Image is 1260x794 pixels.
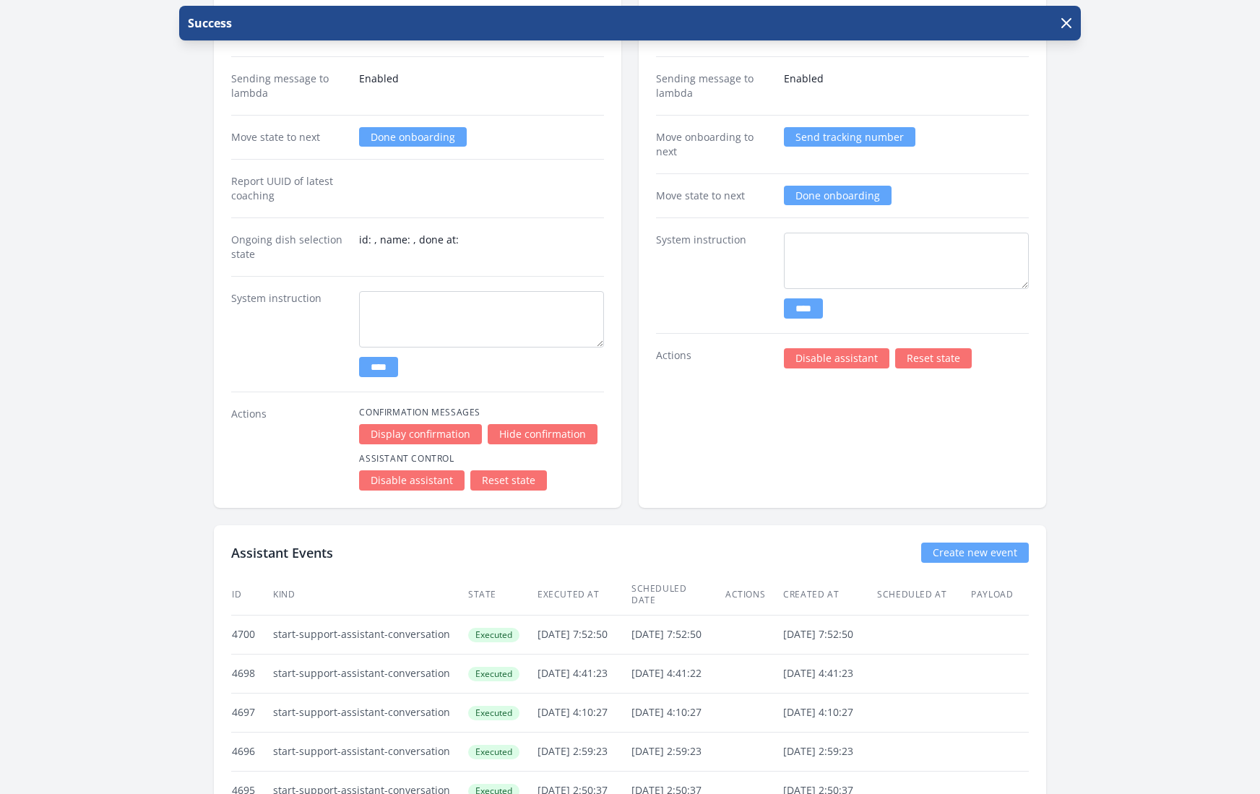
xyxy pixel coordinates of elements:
[537,732,631,771] td: [DATE] 2:59:23
[231,130,348,144] dt: Move state to next
[782,574,876,616] th: Created at
[231,732,272,771] td: 4696
[359,127,467,147] a: Done onboarding
[468,667,519,681] span: Executed
[272,615,467,654] td: start-support-assistant-conversation
[272,654,467,693] td: start-support-assistant-conversation
[231,174,348,203] dt: Report UUID of latest coaching
[656,189,772,203] dt: Move state to next
[468,745,519,759] span: Executed
[656,130,772,159] dt: Move onboarding to next
[359,470,465,491] a: Disable assistant
[488,424,597,444] a: Hide confirmation
[656,348,772,368] dt: Actions
[231,407,348,491] dt: Actions
[782,693,876,732] td: [DATE] 4:10:27
[231,693,272,732] td: 4697
[784,348,889,368] a: Disable assistant
[656,72,772,100] dt: Sending message to lambda
[185,14,232,32] p: Success
[468,628,519,642] span: Executed
[631,654,725,693] td: [DATE] 4:41:22
[782,732,876,771] td: [DATE] 2:59:23
[231,291,348,377] dt: System instruction
[231,615,272,654] td: 4700
[537,654,631,693] td: [DATE] 4:41:23
[784,186,892,205] a: Done onboarding
[656,233,772,319] dt: System instruction
[784,127,915,147] a: Send tracking number
[468,706,519,720] span: Executed
[631,574,725,616] th: Scheduled date
[895,348,972,368] a: Reset state
[725,574,782,616] th: Actions
[359,453,604,465] h4: Assistant Control
[272,693,467,732] td: start-support-assistant-conversation
[231,574,272,616] th: ID
[231,543,333,563] h2: Assistant Events
[272,574,467,616] th: Kind
[272,732,467,771] td: start-support-assistant-conversation
[231,654,272,693] td: 4698
[231,233,348,262] dt: Ongoing dish selection state
[359,407,604,418] h4: Confirmation Messages
[537,615,631,654] td: [DATE] 7:52:50
[467,574,537,616] th: State
[921,543,1029,563] a: Create new event
[876,574,970,616] th: Scheduled at
[631,693,725,732] td: [DATE] 4:10:27
[359,424,482,444] a: Display confirmation
[359,233,604,262] dd: id: , name: , done at:
[782,615,876,654] td: [DATE] 7:52:50
[359,72,604,100] dd: Enabled
[470,470,547,491] a: Reset state
[782,654,876,693] td: [DATE] 4:41:23
[784,72,1029,100] dd: Enabled
[631,732,725,771] td: [DATE] 2:59:23
[537,693,631,732] td: [DATE] 4:10:27
[231,72,348,100] dt: Sending message to lambda
[631,615,725,654] td: [DATE] 7:52:50
[537,574,631,616] th: Executed at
